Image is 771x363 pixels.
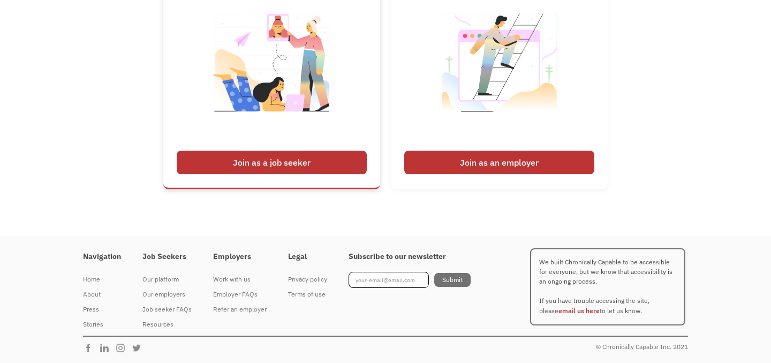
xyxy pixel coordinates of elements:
a: Privacy policy [288,272,327,287]
div: Job seeker FAQs [142,303,192,316]
a: Our employers [142,287,192,302]
p: We built Chronically Capable to be accessible for everyone, but we know that accessibility is an ... [530,248,685,325]
h4: Navigation [83,252,121,262]
div: Privacy policy [288,273,327,286]
img: Chronically Capable Linkedin Page [99,343,115,353]
div: Refer an employer [213,303,267,316]
div: About [83,288,121,301]
div: Terms of use [288,288,327,301]
form: Footer Newsletter [349,272,471,288]
a: Press [83,302,121,317]
div: © Chronically Capable Inc. 2021 [596,340,688,353]
a: Our platform [142,272,192,287]
img: Chronically Capable Facebook Page [83,343,99,353]
a: Job seeker FAQs [142,302,192,317]
div: Join as an employer [404,151,594,174]
a: Employer FAQs [213,287,267,302]
h4: Employers [213,252,267,262]
img: Chronically Capable Twitter Page [131,343,147,353]
a: Resources [142,317,192,332]
h4: Legal [288,252,327,262]
a: Work with us [213,272,267,287]
h4: Subscribe to our newsletter [349,252,471,262]
a: About [83,287,121,302]
a: Refer an employer [213,302,267,317]
img: Chronically Capable Instagram Page [115,343,131,353]
div: Home [83,273,121,286]
a: Stories [83,317,121,332]
div: Employer FAQs [213,288,267,301]
input: Submit [434,273,471,287]
div: Our platform [142,273,192,286]
div: Work with us [213,273,267,286]
div: Resources [142,318,192,331]
a: Terms of use [288,287,327,302]
div: Our employers [142,288,192,301]
div: Press [83,303,121,316]
div: Stories [83,318,121,331]
h4: Job Seekers [142,252,192,262]
div: Join as a job seeker [177,151,367,174]
a: email us here [558,307,600,315]
a: Home [83,272,121,287]
input: your-email@email.com [349,272,429,288]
